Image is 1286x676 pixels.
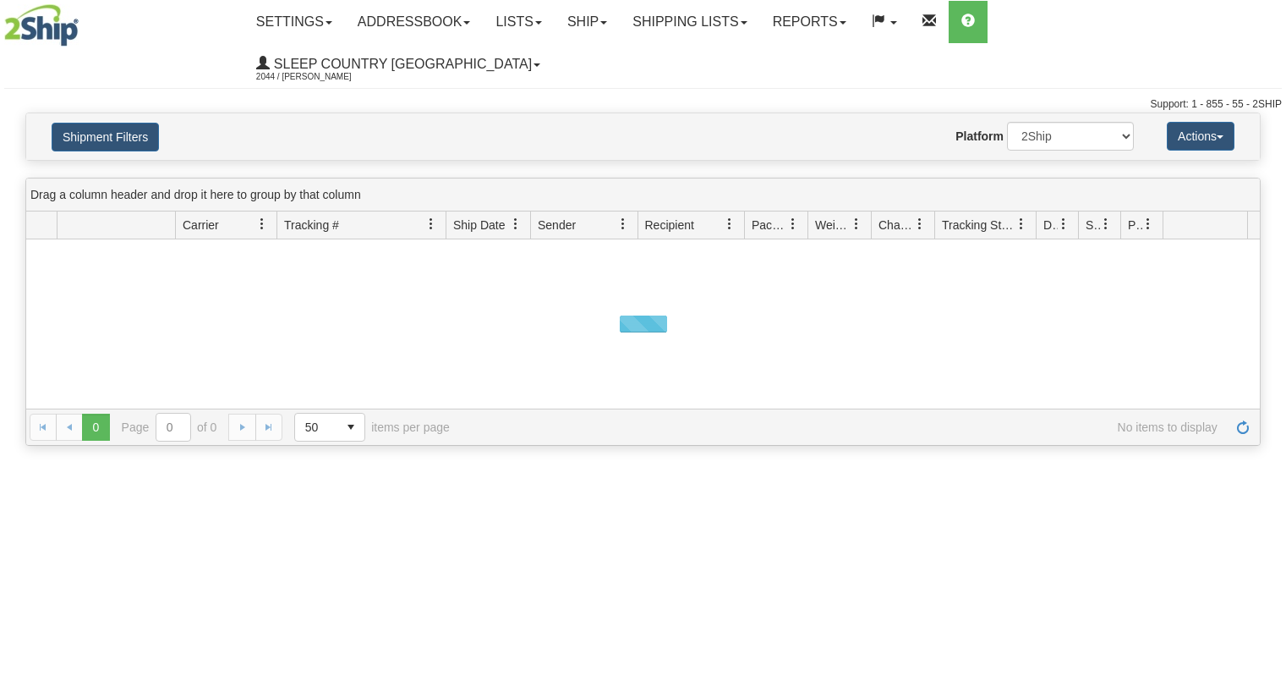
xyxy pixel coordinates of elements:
a: Recipient filter column settings [715,210,744,239]
a: Addressbook [345,1,484,43]
a: Reports [760,1,859,43]
a: Sleep Country [GEOGRAPHIC_DATA] 2044 / [PERSON_NAME] [244,43,553,85]
span: Sender [538,217,576,234]
span: Shipment Issues [1086,217,1100,234]
span: Packages [752,217,787,234]
a: Tracking # filter column settings [417,210,446,239]
label: Platform [955,128,1004,145]
a: Sender filter column settings [609,210,638,239]
span: Pickup Status [1128,217,1142,234]
a: Weight filter column settings [842,210,871,239]
a: Pickup Status filter column settings [1134,210,1163,239]
a: Ship [555,1,620,43]
span: 2044 / [PERSON_NAME] [256,69,383,85]
span: Carrier [183,217,219,234]
span: Delivery Status [1043,217,1058,234]
span: Recipient [645,217,694,234]
a: Tracking Status filter column settings [1007,210,1036,239]
a: Delivery Status filter column settings [1049,210,1078,239]
a: Carrier filter column settings [248,210,276,239]
a: Ship Date filter column settings [501,210,530,239]
button: Actions [1167,122,1234,151]
a: Packages filter column settings [779,210,807,239]
span: items per page [294,413,450,442]
span: Charge [878,217,914,234]
span: Weight [815,217,851,234]
span: No items to display [473,420,1218,434]
img: logo2044.jpg [4,4,79,47]
span: select [337,414,364,441]
div: Support: 1 - 855 - 55 - 2SHIP [4,97,1282,112]
a: Refresh [1229,414,1256,441]
span: Page of 0 [122,413,217,442]
a: Charge filter column settings [906,210,934,239]
span: Page 0 [82,414,109,441]
a: Shipping lists [620,1,759,43]
span: Tracking Status [942,217,1015,234]
span: Tracking # [284,217,339,234]
div: grid grouping header [26,179,1260,212]
a: Shipment Issues filter column settings [1092,210,1120,239]
span: Sleep Country [GEOGRAPHIC_DATA] [270,57,532,71]
iframe: chat widget [1247,251,1284,424]
a: Settings [244,1,345,43]
span: 50 [305,419,327,436]
button: Shipment Filters [52,123,159,151]
span: Page sizes drop down [294,413,365,442]
span: Ship Date [453,217,505,234]
a: Lists [483,1,554,43]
